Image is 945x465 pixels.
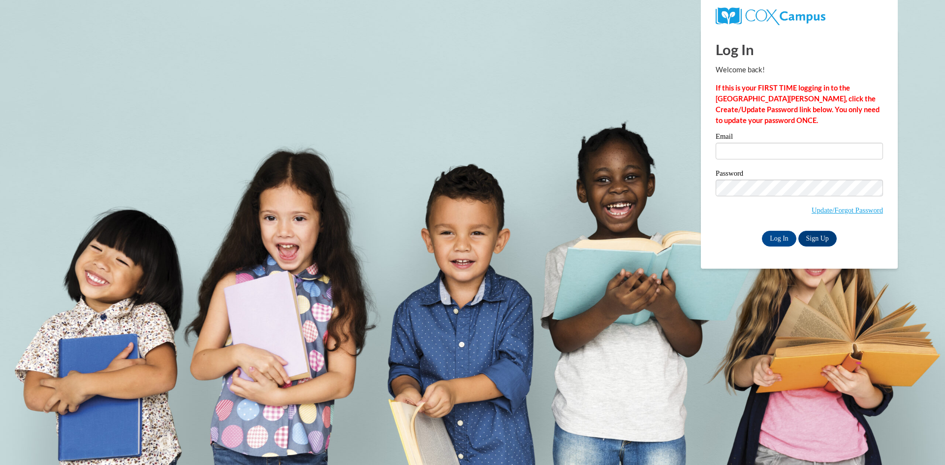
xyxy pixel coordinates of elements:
[716,170,883,180] label: Password
[716,39,883,60] h1: Log In
[812,206,883,214] a: Update/Forgot Password
[762,231,796,247] input: Log In
[716,64,883,75] p: Welcome back!
[798,231,837,247] a: Sign Up
[716,11,825,20] a: COX Campus
[716,133,883,143] label: Email
[716,84,880,124] strong: If this is your FIRST TIME logging in to the [GEOGRAPHIC_DATA][PERSON_NAME], click the Create/Upd...
[716,7,825,25] img: COX Campus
